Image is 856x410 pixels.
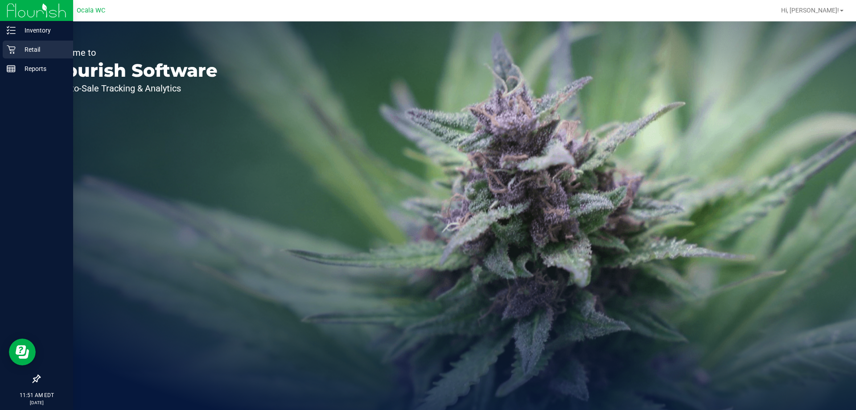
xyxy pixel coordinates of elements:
[16,25,69,36] p: Inventory
[48,62,218,79] p: Flourish Software
[7,26,16,35] inline-svg: Inventory
[4,399,69,406] p: [DATE]
[16,63,69,74] p: Reports
[9,339,36,365] iframe: Resource center
[48,84,218,93] p: Seed-to-Sale Tracking & Analytics
[77,7,105,14] span: Ocala WC
[16,44,69,55] p: Retail
[48,48,218,57] p: Welcome to
[7,45,16,54] inline-svg: Retail
[781,7,839,14] span: Hi, [PERSON_NAME]!
[7,64,16,73] inline-svg: Reports
[4,391,69,399] p: 11:51 AM EDT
